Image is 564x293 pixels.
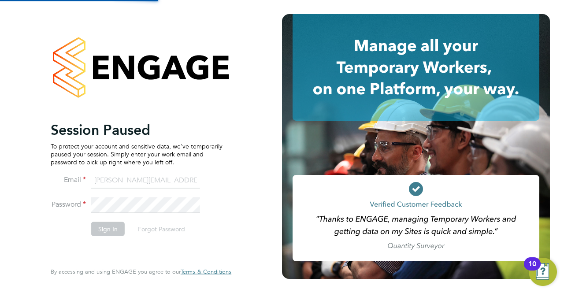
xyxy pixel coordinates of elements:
[528,264,536,275] div: 10
[131,222,192,236] button: Forgot Password
[91,173,200,189] input: Enter your work email...
[529,258,557,286] button: Open Resource Center, 10 new notifications
[51,121,223,138] h2: Session Paused
[51,268,231,275] span: By accessing and using ENGAGE you agree to our
[51,142,223,166] p: To protect your account and sensitive data, we've temporarily paused your session. Simply enter y...
[51,175,86,184] label: Email
[51,200,86,209] label: Password
[91,222,125,236] button: Sign In
[181,268,231,275] a: Terms & Conditions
